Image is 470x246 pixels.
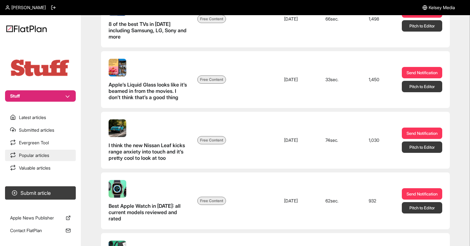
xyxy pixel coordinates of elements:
td: 74 sec. [320,112,364,169]
img: Logo [6,25,47,32]
img: Publication Logo [9,58,72,78]
a: Apple’s Liquid Glass looks like it’s beamed in from the movies. I don’t think that’s a good thing [109,59,187,100]
td: 33 sec. [320,51,364,108]
button: Stuff [5,90,76,102]
span: Free Content [197,136,226,144]
a: Valuable articles [5,162,76,174]
button: Submit article [5,186,76,200]
img: Best Apple Watch in 2025: all current models reviewed and rated [109,180,126,198]
span: Free Content [197,197,226,205]
a: Popular articles [5,150,76,161]
span: Kelsey Media [429,4,455,11]
button: Pitch to Editor [402,141,442,153]
span: Free Content [197,15,226,23]
a: Send Notification [402,67,442,78]
a: Evergreen Tool [5,137,76,148]
span: [PERSON_NAME] [11,4,46,11]
a: Send Notification [402,188,442,200]
span: 8 of the best TVs in 2025 including Samsung, LG, Sony and more [109,21,187,40]
button: Pitch to Editor [402,202,442,213]
span: I think the new Nissan Leaf kicks range anxiety into touch and it’s pretty cool to look at too [109,142,187,161]
a: Latest articles [5,112,76,123]
button: Pitch to Editor [402,81,442,92]
td: 932 [364,172,397,229]
a: Apple News Publisher [5,212,76,224]
a: Best Apple Watch in [DATE]: all current models reviewed and rated [109,180,187,222]
td: 1,030 [364,112,397,169]
span: Best Apple Watch in [DATE]: all current models reviewed and rated [109,203,181,222]
span: Free Content [197,75,226,84]
img: I think the new Nissan Leaf kicks range anxiety into touch and it’s pretty cool to look at too [109,119,126,137]
img: Apple’s Liquid Glass looks like it’s beamed in from the movies. I don’t think that’s a good thing [109,59,126,76]
span: I think the new Nissan Leaf kicks range anxiety into touch and it’s pretty cool to look at too [109,142,185,161]
button: Pitch to Editor [402,20,442,32]
td: 1,450 [364,51,397,108]
a: [PERSON_NAME] [5,4,46,11]
td: [DATE] [279,51,320,108]
td: 62 sec. [320,172,364,229]
a: Submitted articles [5,124,76,136]
span: 8 of the best TVs in [DATE] including Samsung, LG, Sony and more [109,21,187,40]
a: I think the new Nissan Leaf kicks range anxiety into touch and it’s pretty cool to look at too [109,119,187,161]
td: [DATE] [279,112,320,169]
span: Apple’s Liquid Glass looks like it’s beamed in from the movies. I don’t think that’s a good thing [109,81,187,100]
td: [DATE] [279,172,320,229]
span: Best Apple Watch in 2025: all current models reviewed and rated [109,203,187,222]
a: Send Notification [402,128,442,139]
a: Contact FlatPlan [5,225,76,236]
